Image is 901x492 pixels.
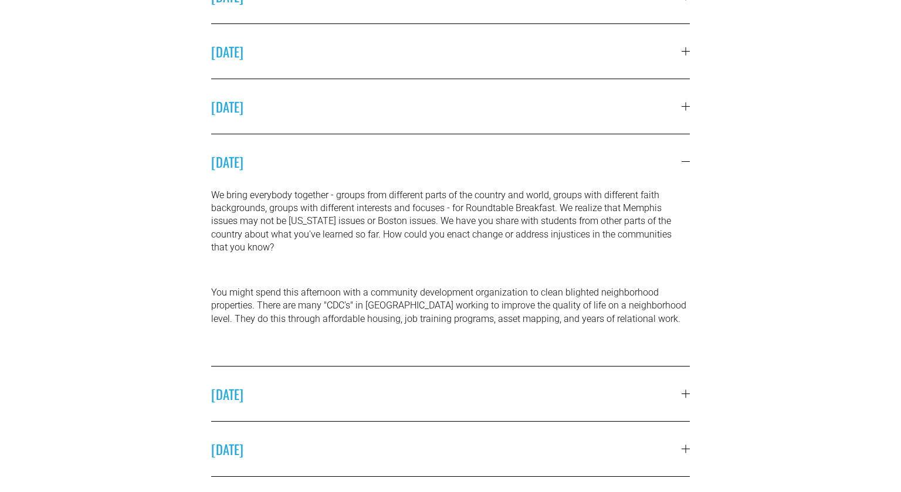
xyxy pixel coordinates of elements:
button: [DATE] [211,422,690,476]
button: [DATE] [211,24,690,79]
span: [DATE] [211,152,682,171]
p: We bring everybody together - groups from different parts of the country and world, groups with d... [211,189,690,255]
span: [DATE] [211,42,682,61]
p: You might spend this afternoon with a community development organization to clean blighted neighb... [211,286,690,325]
span: [DATE] [211,439,682,459]
div: [DATE] [211,189,690,366]
button: [DATE] [211,79,690,134]
span: [DATE] [211,97,682,116]
button: [DATE] [211,367,690,421]
button: [DATE] [211,134,690,189]
span: [DATE] [211,384,682,403]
